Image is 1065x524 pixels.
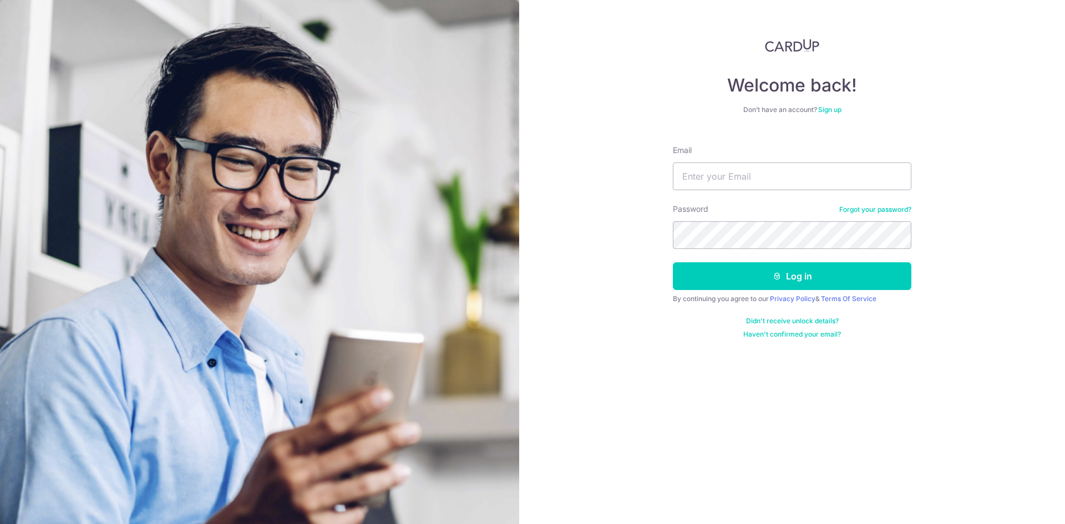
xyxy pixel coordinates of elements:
[673,74,911,96] h4: Welcome back!
[673,262,911,290] button: Log in
[673,145,692,156] label: Email
[673,105,911,114] div: Don’t have an account?
[746,317,839,325] a: Didn't receive unlock details?
[770,294,815,303] a: Privacy Policy
[673,294,911,303] div: By continuing you agree to our &
[743,330,841,339] a: Haven't confirmed your email?
[821,294,876,303] a: Terms Of Service
[673,204,708,215] label: Password
[765,39,819,52] img: CardUp Logo
[839,205,911,214] a: Forgot your password?
[818,105,841,114] a: Sign up
[673,162,911,190] input: Enter your Email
